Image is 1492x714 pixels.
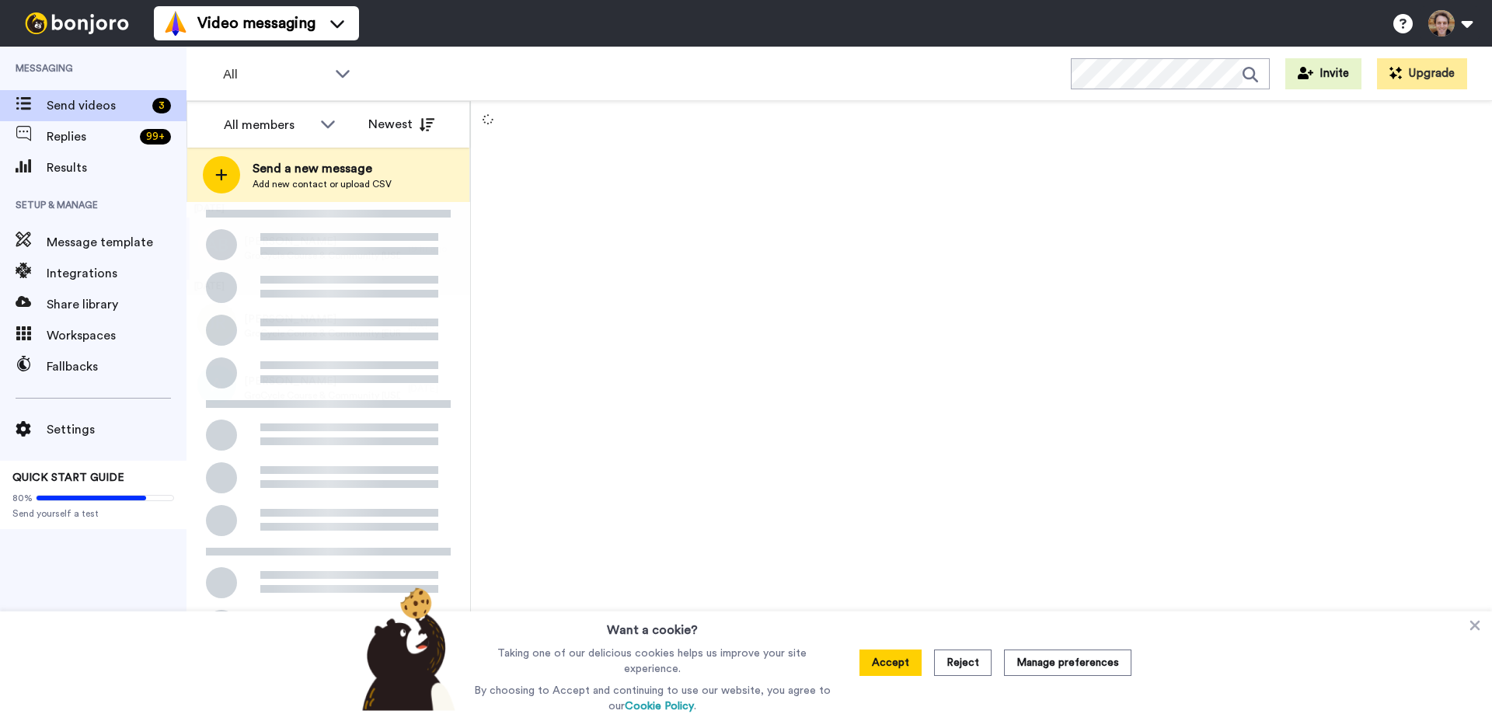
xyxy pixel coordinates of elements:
img: jr.png [197,303,236,342]
div: All members [224,116,312,134]
span: 80% [12,492,33,504]
img: bear-with-cookie.png [348,587,463,711]
span: GroCycle Course & Community [USD - Offer] [244,389,400,402]
span: GroCycle Course & Community [USD - Offer] [244,249,400,262]
span: Fallbacks [47,357,186,376]
button: Accept [859,650,922,676]
div: [DATE] [186,280,470,295]
div: 99 + [140,129,171,145]
button: Newest [357,109,446,140]
div: [DATE] [408,320,462,333]
span: Settings [47,420,186,439]
a: Cookie Policy [625,701,694,712]
span: Video messaging [197,12,315,34]
span: All [223,65,327,84]
div: [DATE] [408,382,462,395]
span: Send videos [47,96,146,115]
span: [PERSON_NAME] [244,234,400,249]
div: [DATE] [186,202,470,218]
span: [PERSON_NAME] [244,312,400,327]
span: GroCycle Course & Community [EURO - Offer] [244,327,400,340]
p: Taking one of our delicious cookies helps us improve your site experience. [470,646,835,677]
span: Integrations [47,264,186,283]
span: QUICK START GUIDE [12,472,124,483]
img: a.png [197,365,236,404]
span: Share library [47,295,186,314]
span: Replies [47,127,134,146]
span: [PERSON_NAME] [244,374,400,389]
span: Add new contact or upload CSV [253,178,392,190]
span: Results [47,158,186,177]
span: Workspaces [47,326,186,345]
h3: Want a cookie? [607,611,698,639]
img: vm-color.svg [163,11,188,36]
button: Upgrade [1377,58,1467,89]
button: Invite [1285,58,1361,89]
span: Send a new message [253,159,392,178]
button: Manage preferences [1004,650,1131,676]
span: Message template [47,233,186,252]
button: Reject [934,650,992,676]
p: By choosing to Accept and continuing to use our website, you agree to our . [470,683,835,714]
img: bj-logo-header-white.svg [19,12,135,34]
span: Send yourself a test [12,507,174,520]
div: 19 hr ago [408,242,462,255]
img: ab.png [197,225,236,264]
div: 3 [152,98,171,113]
